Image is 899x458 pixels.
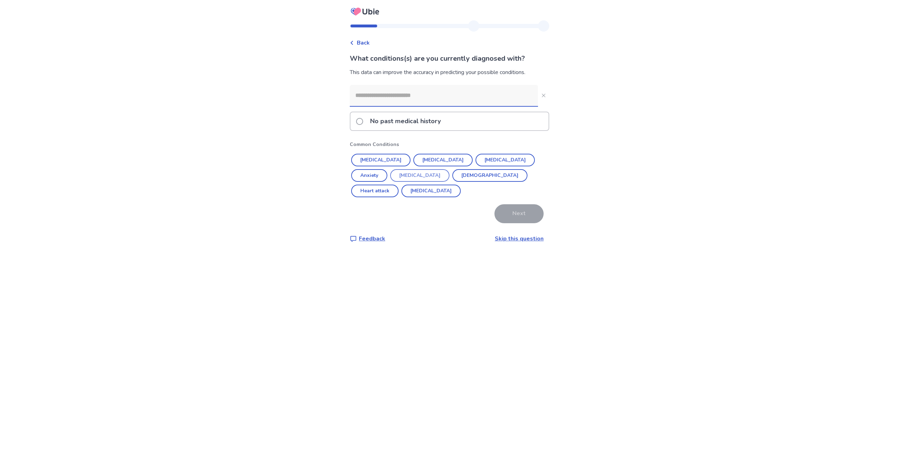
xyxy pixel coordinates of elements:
button: Heart attack [351,185,399,197]
p: No past medical history [366,112,445,130]
button: [MEDICAL_DATA] [401,185,461,197]
p: What conditions(s) are you currently diagnosed with? [350,53,549,64]
a: Feedback [350,234,385,243]
button: [MEDICAL_DATA] [351,154,411,166]
button: Anxiety [351,169,387,182]
p: Feedback [359,234,385,243]
span: Back [357,39,370,47]
a: Skip this question [495,235,544,243]
div: This data can improve the accuracy in predicting your possible conditions. [350,68,549,77]
button: [MEDICAL_DATA] [475,154,535,166]
p: Common Conditions [350,141,549,148]
button: [MEDICAL_DATA] [390,169,449,182]
button: Next [494,204,544,223]
input: Close [350,85,538,106]
button: [MEDICAL_DATA] [413,154,473,166]
button: Close [538,90,549,101]
button: [DEMOGRAPHIC_DATA] [452,169,527,182]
